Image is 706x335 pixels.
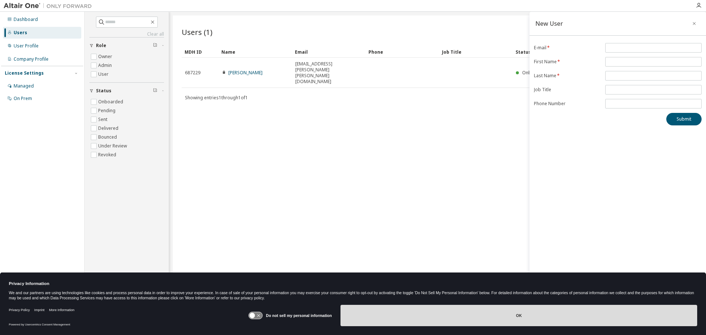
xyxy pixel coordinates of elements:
div: Email [295,46,363,58]
label: Owner [98,52,114,61]
span: Showing entries 1 through 1 of 1 [185,95,248,101]
label: Onboarded [98,97,125,106]
label: Under Review [98,142,128,150]
button: Role [89,38,164,54]
label: Delivered [98,124,120,133]
span: Role [96,43,106,49]
label: Pending [98,106,117,115]
img: Altair One [4,2,96,10]
label: Last Name [534,73,601,79]
label: Bounced [98,133,118,142]
span: Onboarded [522,70,547,76]
a: Clear all [89,31,164,37]
button: Submit [666,113,702,125]
label: Job Title [534,87,601,93]
div: On Prem [14,96,32,101]
span: Clear filter [153,43,157,49]
a: [PERSON_NAME] [228,70,263,76]
div: License Settings [5,70,44,76]
label: Revoked [98,150,118,159]
span: 687229 [185,70,200,76]
label: Sent [98,115,109,124]
div: Status [516,46,655,58]
label: E-mail [534,45,601,51]
label: Admin [98,61,113,70]
label: Phone Number [534,101,601,107]
div: User Profile [14,43,39,49]
button: Status [89,83,164,99]
div: Phone [368,46,436,58]
div: Job Title [442,46,510,58]
label: First Name [534,59,601,65]
span: [EMAIL_ADDRESS][PERSON_NAME][PERSON_NAME][DOMAIN_NAME] [295,61,362,85]
span: Clear filter [153,88,157,94]
div: Name [221,46,289,58]
div: Dashboard [14,17,38,22]
div: Users [14,30,27,36]
span: Users (1) [182,27,213,37]
div: Company Profile [14,56,49,62]
label: User [98,70,110,79]
div: Managed [14,83,34,89]
div: New User [535,21,563,26]
span: Status [96,88,111,94]
div: MDH ID [185,46,215,58]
